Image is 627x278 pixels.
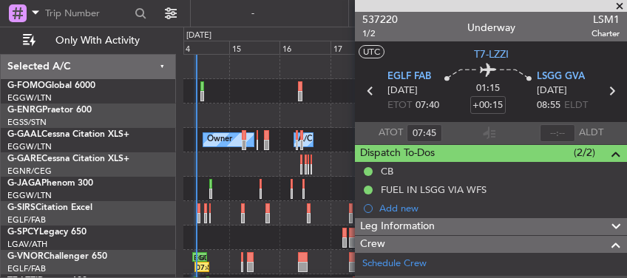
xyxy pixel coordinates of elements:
[467,20,515,35] div: Underway
[537,84,567,98] span: [DATE]
[381,183,487,196] div: FUEL IN LSGG VIA WFS
[229,41,280,54] div: 15
[196,262,202,271] div: 07:56 Z
[564,98,588,113] span: ELDT
[387,84,418,98] span: [DATE]
[476,81,500,96] span: 01:15
[7,106,92,115] a: G-ENRGPraetor 600
[7,130,41,139] span: G-GAAL
[7,214,46,226] a: EGLF/FAB
[200,253,206,262] div: UTDD
[45,2,130,24] input: Trip Number
[362,257,427,271] a: Schedule Crew
[7,203,35,212] span: G-SIRS
[38,35,156,46] span: Only With Activity
[360,145,435,162] span: Dispatch To-Dos
[7,106,42,115] span: G-ENRG
[360,218,435,235] span: Leg Information
[7,179,93,188] a: G-JAGAPhenom 300
[379,126,403,140] span: ATOT
[387,69,431,84] span: EGLF FAB
[202,262,208,271] div: -
[298,129,359,151] div: A/C Unavailable
[537,98,560,113] span: 08:55
[7,179,41,188] span: G-JAGA
[362,27,398,40] span: 1/2
[7,228,39,237] span: G-SPCY
[279,41,331,54] div: 16
[7,117,47,128] a: EGSS/STN
[574,145,595,160] span: (2/2)
[331,41,382,54] div: 17
[7,263,46,274] a: EGLF/FAB
[7,203,92,212] a: G-SIRSCitation Excel
[7,228,87,237] a: G-SPCYLegacy 650
[194,253,200,262] div: EGLF
[592,27,620,40] span: Charter
[7,81,45,90] span: G-FOMO
[7,155,41,163] span: G-GARE
[7,239,47,250] a: LGAV/ATH
[579,126,603,140] span: ALDT
[7,81,95,90] a: G-FOMOGlobal 6000
[7,252,44,261] span: G-VNOR
[7,155,129,163] a: G-GARECessna Citation XLS+
[7,130,129,139] a: G-GAALCessna Citation XLS+
[186,30,211,42] div: [DATE]
[362,12,398,27] span: 537220
[474,47,509,62] span: T7-LZZI
[7,141,52,152] a: EGGW/LTN
[407,124,442,142] input: --:--
[540,124,575,142] input: --:--
[359,45,384,58] button: UTC
[387,98,412,113] span: ETOT
[379,202,620,214] div: Add new
[592,12,620,27] span: LSM1
[7,166,52,177] a: EGNR/CEG
[381,165,393,177] div: CB
[7,190,52,201] a: EGGW/LTN
[16,29,160,52] button: Only With Activity
[360,236,385,253] span: Crew
[7,92,52,104] a: EGGW/LTN
[207,129,232,151] div: Owner
[416,98,439,113] span: 07:40
[178,41,229,54] div: 14
[537,69,585,84] span: LSGG GVA
[7,252,107,261] a: G-VNORChallenger 650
